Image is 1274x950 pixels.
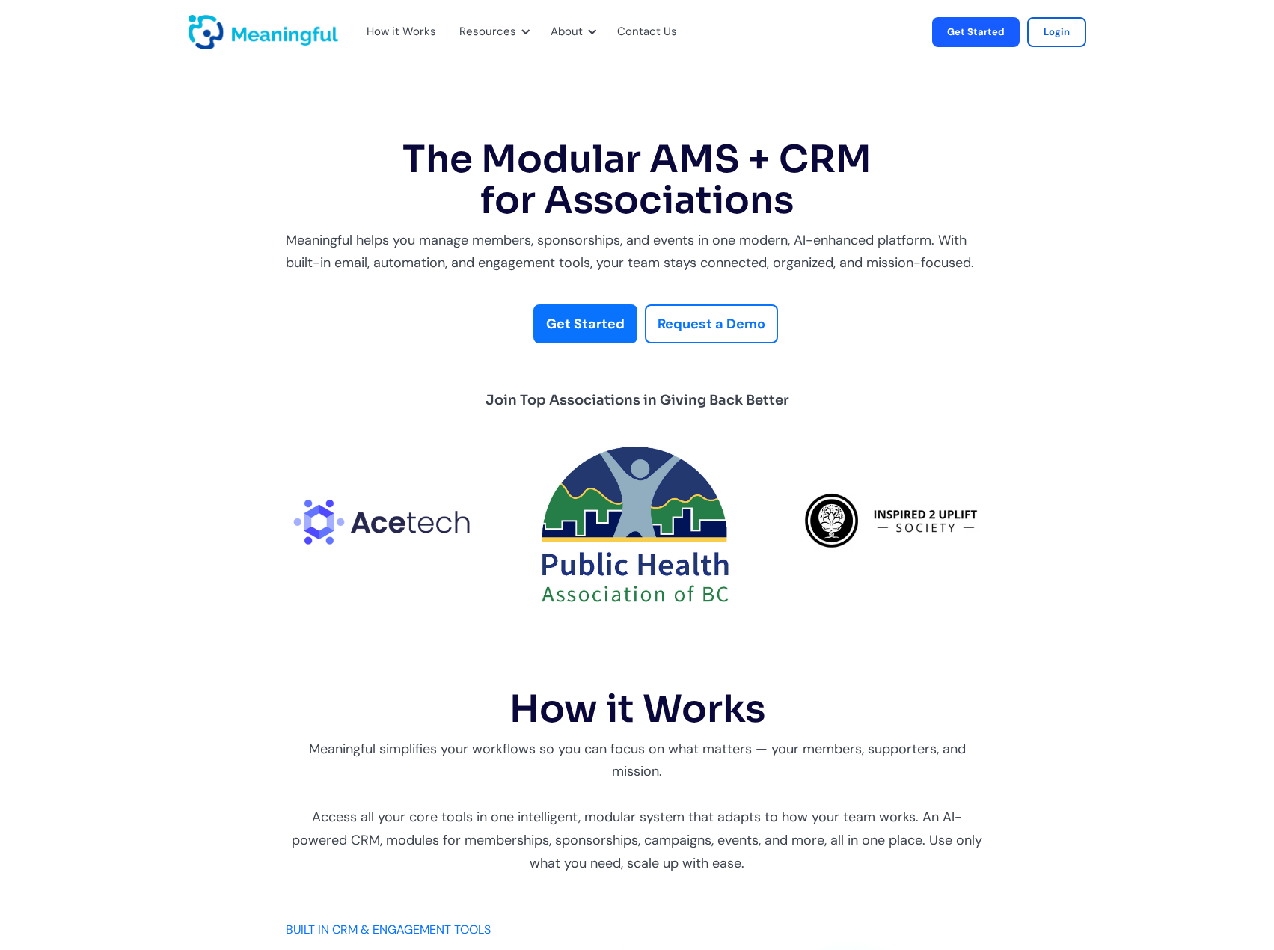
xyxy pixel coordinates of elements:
div: Resources [450,7,534,57]
strong: Get Started [546,315,625,333]
a: How it Works [367,22,425,42]
div: BUILT IN CRM & ENGAGEMENT TOOLS [286,919,570,940]
div: Join Top Associations in Giving Back Better [486,388,789,412]
a: Get Started [533,304,637,344]
div: How it Works [367,22,436,42]
div: Contact Us [608,7,695,57]
a: Login [1027,17,1086,47]
h2: How it Works [286,689,989,730]
strong: Request a Demo [658,315,765,333]
div: Meaningful helps you manage members, sponsorships, and events in one modern, AI-enhanced platform... [286,229,989,275]
a: home [189,15,226,49]
div: About [551,22,583,42]
div: Resources [459,22,516,42]
div: Meaningful simplifies your workflows so you can focus on what matters — your members, supporters,... [286,738,989,875]
a: Contact Us [617,22,677,42]
div: About [542,7,601,57]
h1: The Modular AMS + CRM for Associations [286,139,989,221]
div: How it Works [358,7,443,57]
a: Get Started [932,17,1020,47]
a: Request a Demo [645,304,778,344]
